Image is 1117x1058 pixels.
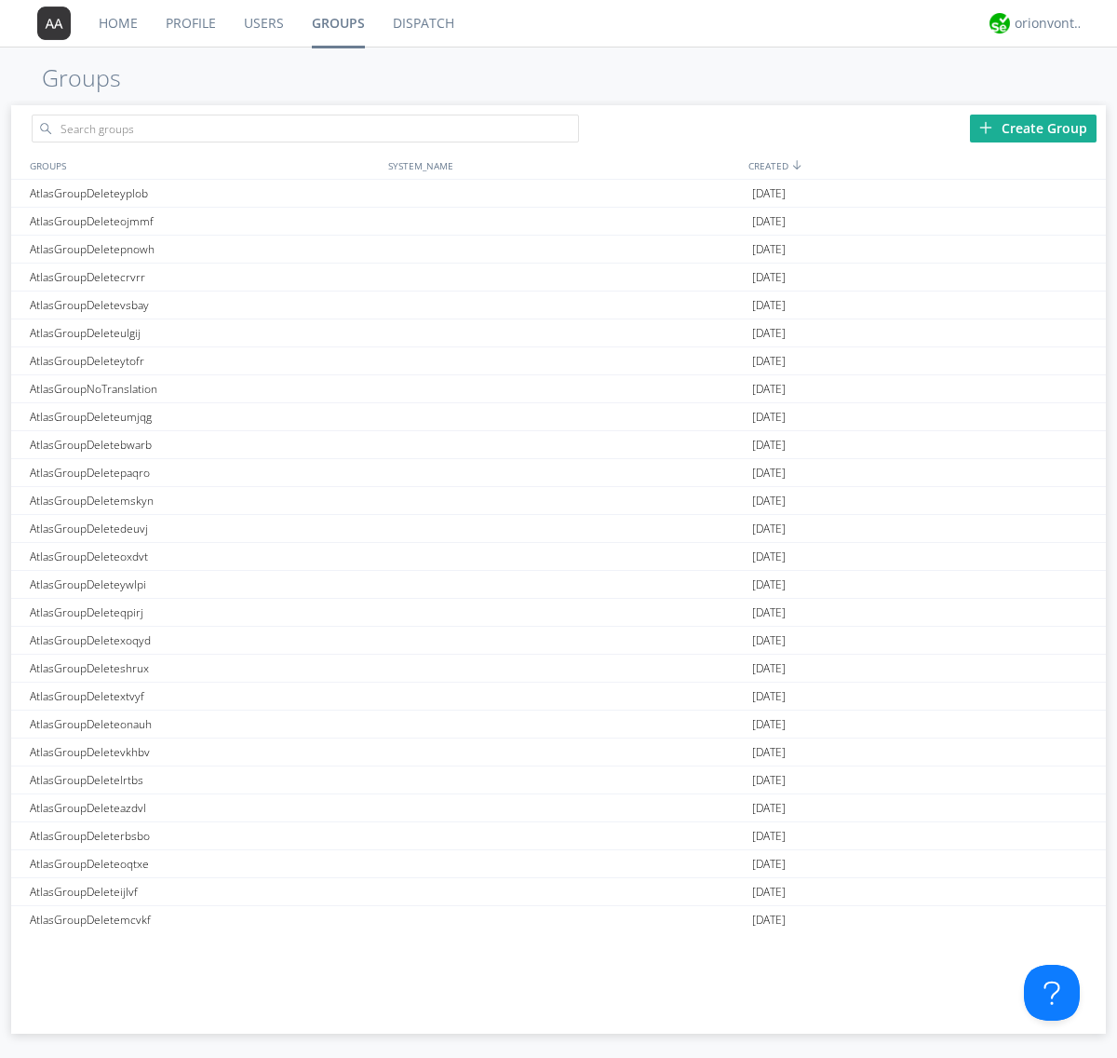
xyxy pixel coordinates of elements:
img: 373638.png [37,7,71,40]
div: AtlasGroupDeletevsbay [25,292,384,319]
div: AtlasGroupDeletecrvrr [25,264,384,291]
a: AtlasGroupNoTranslation[DATE] [11,375,1106,403]
div: CREATED [744,152,1106,179]
span: [DATE] [752,515,786,543]
a: AtlasGroupDeletemcvkf[DATE] [11,906,1106,934]
div: AtlasGroupDeleterbsbo [25,822,384,849]
span: [DATE] [752,739,786,766]
span: [DATE] [752,375,786,403]
div: AtlasGroupDeletexoqyd [25,627,384,654]
a: AtlasGroupDeletecrvrr[DATE] [11,264,1106,292]
span: [DATE] [752,431,786,459]
span: [DATE] [752,347,786,375]
div: AtlasGroupDeleteonauh [25,711,384,738]
a: AtlasGroupDeleteyplob[DATE] [11,180,1106,208]
span: [DATE] [752,180,786,208]
div: orionvontas+atlas+automation+org2 [1015,14,1084,33]
img: plus.svg [979,121,992,134]
div: AtlasGroupDeletebwarb [25,431,384,458]
span: [DATE] [752,850,786,878]
div: AtlasGroupDeleteazdvl [25,794,384,821]
a: AtlasGroupDeletepnowh[DATE] [11,236,1106,264]
a: AtlasGroupDeletedeuvj[DATE] [11,515,1106,543]
input: Search groups [32,115,579,142]
span: [DATE] [752,487,786,515]
iframe: Toggle Customer Support [1024,965,1080,1021]
div: AtlasGroupDeleteojmmf [25,208,384,235]
span: [DATE] [752,822,786,850]
span: [DATE] [752,683,786,711]
a: AtlasGroupDeleteonauh[DATE] [11,711,1106,739]
div: AtlasGroupDeleteumjqg [25,403,384,430]
span: [DATE] [752,459,786,487]
a: AtlasGroupDeleteytofr[DATE] [11,347,1106,375]
span: [DATE] [752,599,786,627]
span: [DATE] [752,627,786,655]
div: AtlasGroupDeletemskyn [25,487,384,514]
a: AtlasGroupDeleteijlvf[DATE] [11,878,1106,906]
span: [DATE] [752,794,786,822]
a: AtlasGroupDeleteoqtxe[DATE] [11,850,1106,878]
div: AtlasGroupNoTranslation [25,375,384,402]
a: AtlasGroupDeleterbsbo[DATE] [11,822,1106,850]
div: AtlasGroupDeletevkhbv [25,739,384,766]
div: AtlasGroupDeletepnowh [25,236,384,263]
a: AtlasGroupDeleteumjqg[DATE] [11,403,1106,431]
span: [DATE] [752,292,786,319]
div: AtlasGroupDeleteshrux [25,655,384,682]
span: [DATE] [752,403,786,431]
a: AtlasGroupDeletexoqyd[DATE] [11,627,1106,655]
a: AtlasGroupDeletevsbay[DATE] [11,292,1106,319]
div: GROUPS [25,152,379,179]
a: AtlasGroupDeletevkhbv[DATE] [11,739,1106,766]
div: AtlasGroupDeleteyplob [25,180,384,207]
div: Create Group [970,115,1097,142]
span: [DATE] [752,571,786,599]
span: [DATE] [752,543,786,571]
span: [DATE] [752,766,786,794]
span: [DATE] [752,264,786,292]
div: SYSTEM_NAME [384,152,744,179]
a: AtlasGroupDeleteywlpi[DATE] [11,571,1106,599]
a: AtlasGroupDeleteqpirj[DATE] [11,599,1106,627]
span: [DATE] [752,236,786,264]
span: [DATE] [752,906,786,934]
div: AtlasGroupDeleteqpirj [25,599,384,626]
div: AtlasGroupDeletepaqro [25,459,384,486]
div: AtlasGroupDeleteytofr [25,347,384,374]
a: AtlasGroupDeletemskyn[DATE] [11,487,1106,515]
a: AtlasGroupDeleteulgij[DATE] [11,319,1106,347]
div: AtlasGroupDeleteoqtxe [25,850,384,877]
a: AtlasGroupDeletelrtbs[DATE] [11,766,1106,794]
a: AtlasGroupDeleteshrux[DATE] [11,655,1106,683]
span: [DATE] [752,878,786,906]
a: AtlasGroupDeletepaqro[DATE] [11,459,1106,487]
div: AtlasGroupDeleteoxdvt [25,543,384,570]
span: [DATE] [752,655,786,683]
a: AtlasGroupDeleteazdvl[DATE] [11,794,1106,822]
div: AtlasGroupDeletemcvkf [25,906,384,933]
a: AtlasGroupDeletebwarb[DATE] [11,431,1106,459]
div: AtlasGroupDeleteywlpi [25,571,384,598]
div: AtlasGroupDeletedeuvj [25,515,384,542]
img: 29d36aed6fa347d5a1537e7736e6aa13 [989,13,1010,34]
span: [DATE] [752,208,786,236]
div: AtlasGroupDeleteijlvf [25,878,384,905]
div: AtlasGroupDeletelrtbs [25,766,384,793]
span: [DATE] [752,319,786,347]
div: AtlasGroupDeletextvyf [25,683,384,710]
a: AtlasGroupDeletextvyf[DATE] [11,683,1106,711]
a: AtlasGroupDeleteojmmf[DATE] [11,208,1106,236]
div: AtlasGroupDeleteulgij [25,319,384,346]
span: [DATE] [752,711,786,739]
a: AtlasGroupDeleteoxdvt[DATE] [11,543,1106,571]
